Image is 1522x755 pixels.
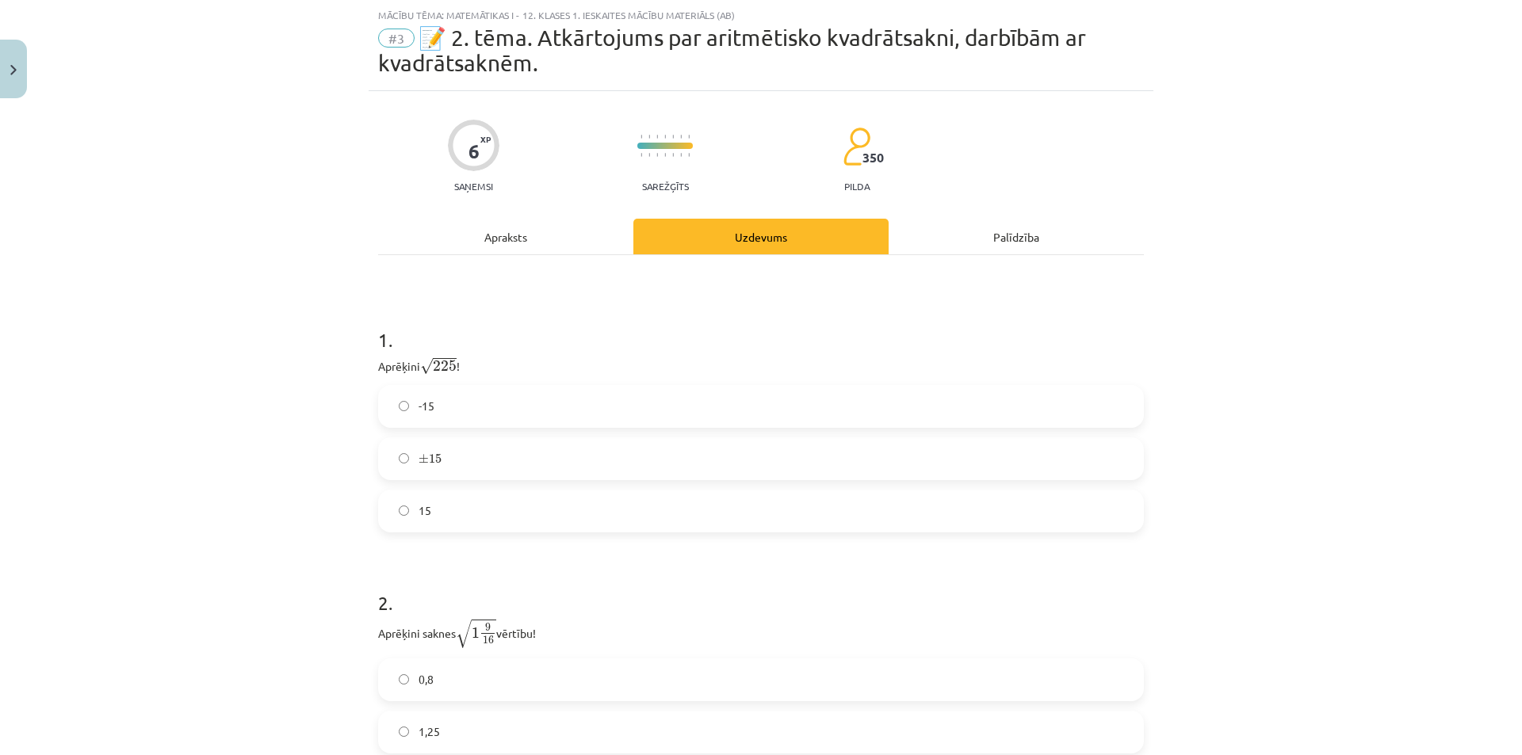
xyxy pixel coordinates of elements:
img: icon-short-line-57e1e144782c952c97e751825c79c345078a6d821885a25fce030b3d8c18986b.svg [648,135,650,139]
p: Aprēķini ! [378,355,1144,376]
img: icon-close-lesson-0947bae3869378f0d4975bcd49f059093ad1ed9edebbc8119c70593378902aed.svg [10,65,17,75]
span: -15 [419,398,434,414]
span: 1 [472,627,480,639]
span: 15 [429,454,442,463]
img: icon-short-line-57e1e144782c952c97e751825c79c345078a6d821885a25fce030b3d8c18986b.svg [680,135,682,139]
img: icon-short-line-57e1e144782c952c97e751825c79c345078a6d821885a25fce030b3d8c18986b.svg [672,153,674,157]
h1: 2 . [378,564,1144,613]
img: icon-short-line-57e1e144782c952c97e751825c79c345078a6d821885a25fce030b3d8c18986b.svg [656,135,658,139]
img: icon-short-line-57e1e144782c952c97e751825c79c345078a6d821885a25fce030b3d8c18986b.svg [680,153,682,157]
img: icon-short-line-57e1e144782c952c97e751825c79c345078a6d821885a25fce030b3d8c18986b.svg [656,153,658,157]
div: Uzdevums [633,219,889,254]
p: Sarežģīts [642,181,689,192]
p: Saņemsi [448,181,499,192]
img: icon-short-line-57e1e144782c952c97e751825c79c345078a6d821885a25fce030b3d8c18986b.svg [664,135,666,139]
img: icon-short-line-57e1e144782c952c97e751825c79c345078a6d821885a25fce030b3d8c18986b.svg [648,153,650,157]
span: 350 [862,151,884,165]
div: 6 [468,140,480,162]
img: icon-short-line-57e1e144782c952c97e751825c79c345078a6d821885a25fce030b3d8c18986b.svg [688,153,690,157]
input: 0,8 [399,674,409,684]
p: Aprēķini saknes vērtību! [378,618,1144,649]
span: XP [480,135,491,143]
div: Apraksts [378,219,633,254]
input: -15 [399,401,409,411]
span: 0,8 [419,671,434,688]
img: icon-short-line-57e1e144782c952c97e751825c79c345078a6d821885a25fce030b3d8c18986b.svg [641,135,642,139]
span: 9 [485,623,491,631]
span: 15 [419,502,431,519]
input: 1,25 [399,726,409,737]
span: ± [419,454,429,463]
img: students-c634bb4e5e11cddfef0936a35e636f08e4e9abd3cc4e673bd6f9a4125e45ecb1.svg [843,127,870,166]
span: 16 [483,636,494,644]
img: icon-short-line-57e1e144782c952c97e751825c79c345078a6d821885a25fce030b3d8c18986b.svg [664,153,666,157]
div: Mācību tēma: Matemātikas i - 12. klases 1. ieskaites mācību materiāls (ab) [378,10,1144,21]
span: 1,25 [419,723,440,740]
input: 15 [399,505,409,516]
span: √ [420,358,433,375]
img: icon-short-line-57e1e144782c952c97e751825c79c345078a6d821885a25fce030b3d8c18986b.svg [688,135,690,139]
img: icon-short-line-57e1e144782c952c97e751825c79c345078a6d821885a25fce030b3d8c18986b.svg [641,153,642,157]
img: icon-short-line-57e1e144782c952c97e751825c79c345078a6d821885a25fce030b3d8c18986b.svg [672,135,674,139]
h1: 1 . [378,301,1144,350]
span: 📝 2. tēma. Atkārtojums par aritmētisko kvadrātsakni, darbībām ar kvadrātsaknēm. [378,25,1086,76]
div: Palīdzība [889,219,1144,254]
span: #3 [378,29,415,48]
span: 225 [433,360,457,372]
p: pilda [844,181,870,192]
span: √ [456,620,472,648]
